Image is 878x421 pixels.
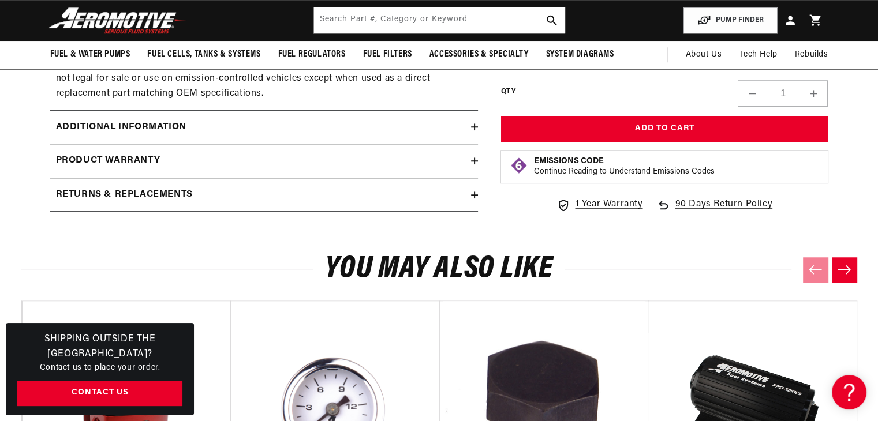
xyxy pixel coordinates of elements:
[139,41,269,68] summary: Fuel Cells, Tanks & Systems
[363,48,412,61] span: Fuel Filters
[56,187,193,202] h2: Returns & replacements
[786,41,837,69] summary: Rebuilds
[546,48,614,61] span: System Diagrams
[421,41,537,68] summary: Accessories & Specialty
[575,197,642,212] span: 1 Year Warranty
[50,178,478,212] summary: Returns & replacements
[147,48,260,61] span: Fuel Cells, Tanks & Systems
[429,48,529,61] span: Accessories & Specialty
[17,362,182,374] p: Contact us to place your order.
[17,332,182,362] h3: Shipping Outside the [GEOGRAPHIC_DATA]?
[534,157,604,166] strong: Emissions Code
[314,7,565,33] input: Search by Part Number, Category or Keyword
[556,197,642,212] a: 1 Year Warranty
[50,111,478,144] summary: Additional information
[42,41,139,68] summary: Fuel & Water Pumps
[354,41,421,68] summary: Fuel Filters
[832,257,857,283] button: Next slide
[739,48,777,61] span: Tech Help
[534,156,715,177] button: Emissions CodeContinue Reading to Understand Emissions Codes
[795,48,828,61] span: Rebuilds
[50,144,478,178] summary: Product warranty
[501,87,515,97] label: QTY
[17,381,182,407] a: Contact Us
[56,120,186,135] h2: Additional information
[278,48,346,61] span: Fuel Regulators
[50,48,130,61] span: Fuel & Water Pumps
[537,41,623,68] summary: System Diagrams
[270,41,354,68] summary: Fuel Regulators
[501,116,828,142] button: Add to Cart
[56,153,160,168] h2: Product warranty
[539,7,565,33] button: search button
[803,257,828,283] button: Previous slide
[534,167,715,177] p: Continue Reading to Understand Emissions Codes
[46,7,190,34] img: Aeromotive
[730,41,786,69] summary: Tech Help
[683,7,778,33] button: PUMP FINDER
[677,41,730,69] a: About Us
[685,50,722,59] span: About Us
[510,156,528,175] img: Emissions code
[675,197,772,224] span: 90 Days Return Policy
[21,255,857,283] h2: You may also like
[656,197,772,224] a: 90 Days Return Policy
